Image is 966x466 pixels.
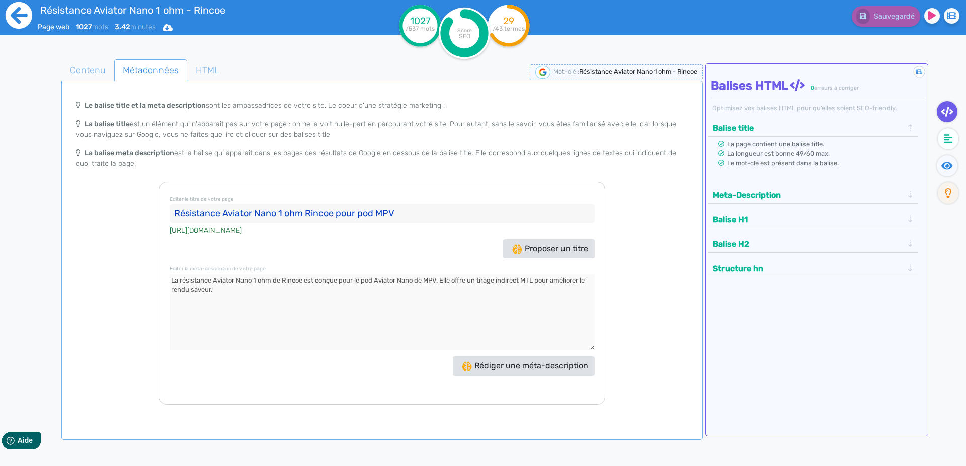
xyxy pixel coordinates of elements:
[710,211,917,228] div: Balise H1
[170,225,242,236] cite: [URL][DOMAIN_NAME]
[187,59,228,82] a: HTML
[406,25,435,32] tspan: /537 mots
[51,8,66,16] span: Aide
[38,2,328,18] input: title
[711,79,926,94] h4: Balises HTML
[503,239,595,258] button: Proposer un titre
[727,159,839,167] span: Le mot-clé est présent dans la balise.
[62,57,114,84] span: Contenu
[76,23,108,31] span: mots
[76,148,688,169] p: est la balise qui apparait dans les pages des résultats de Google en dessous de la balise title. ...
[114,59,187,82] a: Métadonnées
[579,68,697,75] span: Résistance Aviator Nano 1 ohm - Rincoe
[85,101,206,110] b: Le balise title et la meta description
[711,103,926,113] div: Optimisez vos balises HTML pour qu’elles soient SEO-friendly.
[188,57,227,84] span: HTML
[170,196,234,202] small: Editer le titre de votre page
[85,149,174,157] b: La balise meta description
[459,32,470,40] tspan: SEO
[727,150,830,157] span: La longueur est bonne 49/60 max.
[535,66,550,79] img: google-serp-logo.png
[811,85,814,91] span: 0
[710,187,906,203] button: Meta-Description
[710,260,906,277] button: Structure hn
[710,187,917,203] div: Meta-Description
[814,85,859,91] span: erreurs à corriger
[115,23,130,31] b: 3.42
[493,25,525,32] tspan: /43 termes
[115,23,156,31] span: minutes
[710,236,906,252] button: Balise H2
[874,12,915,21] span: Sauvegardé
[115,57,187,84] span: Métadonnées
[410,15,431,27] tspan: 1027
[727,140,824,148] span: La page contient une balise title.
[710,211,906,228] button: Balise H1
[710,260,917,277] div: Structure hn
[85,120,130,128] b: La balise title
[76,23,92,31] b: 1027
[503,15,514,27] tspan: 29
[710,236,917,252] div: Balise H2
[710,120,906,136] button: Balise title
[38,23,69,31] span: Page web
[76,100,688,111] p: sont les ambassadrices de votre site, Le coeur d'une stratégie marketing !
[170,266,266,272] small: Editer la meta-description de votre page
[170,204,595,224] input: Le titre de votre contenu
[462,361,588,370] span: Rédiger une méta-description
[710,120,917,136] div: Balise title
[852,6,920,27] button: Sauvegardé
[457,27,472,34] tspan: Score
[553,68,579,75] span: Mot-clé :
[512,244,588,253] span: Proposer un titre
[76,119,688,140] p: est un élément qui n'apparaît pas sur votre page : on ne la voit nulle-part en parcourant votre s...
[61,59,114,82] a: Contenu
[453,356,595,376] button: Rédiger une méta-description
